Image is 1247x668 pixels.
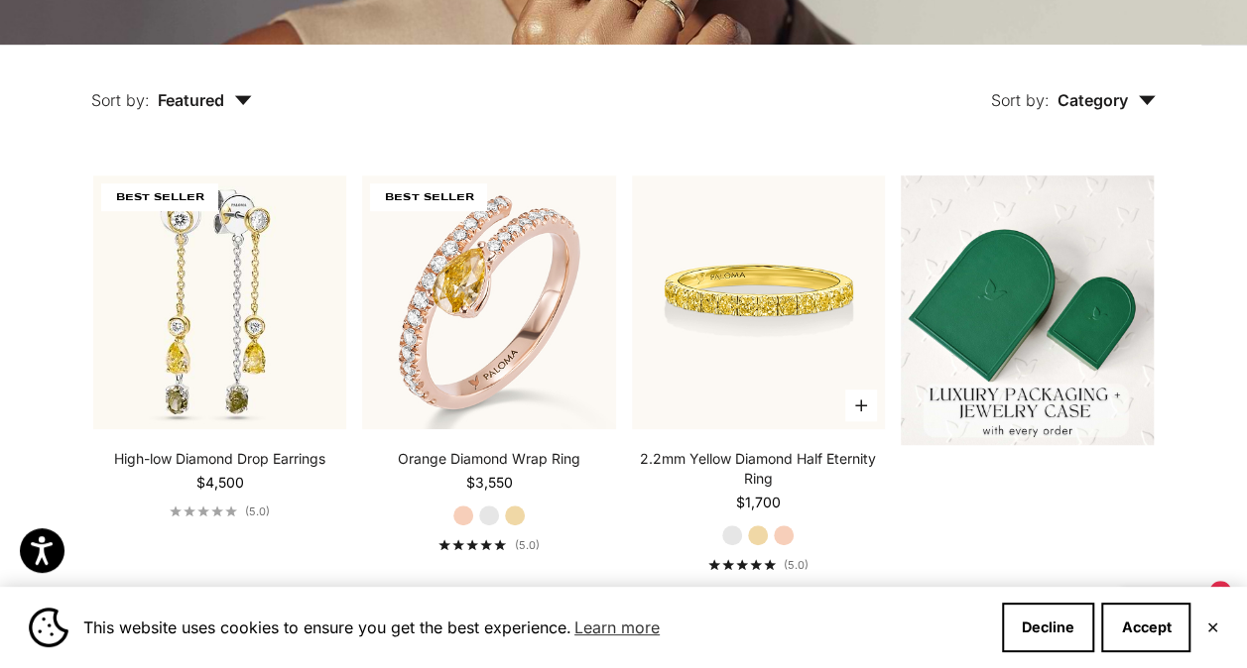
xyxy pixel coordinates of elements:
a: High-low Diamond Drop Earrings [114,449,325,469]
span: This website uses cookies to ensure you get the best experience. [83,612,986,642]
sale-price: $1,700 [736,493,781,512]
span: Featured [158,90,252,110]
button: Sort by: Featured [46,45,298,128]
a: 5.0 out of 5.0 stars(5.0) [708,558,809,572]
span: Sort by: [91,90,150,110]
button: Sort by: Category [945,45,1201,128]
span: BEST SELLER [101,183,218,211]
button: Accept [1101,603,1190,652]
a: Learn more [571,612,663,642]
a: 2.2mm Yellow Diamond Half Eternity Ring [632,449,885,489]
img: Cookie banner [29,608,68,647]
button: Close [1205,621,1218,633]
a: 5.0 out of 5.0 stars(5.0) [170,504,270,518]
span: Category [1058,90,1156,110]
span: BEST SELLER [370,183,487,211]
span: (5.0) [245,504,270,518]
span: (5.0) [784,558,809,572]
div: 5.0 out of 5.0 stars [708,559,776,570]
a: Orange Diamond Wrap Ring [398,449,580,469]
span: Sort by: [991,90,1050,110]
div: 5.0 out of 5.0 stars [438,539,506,550]
a: 5.0 out of 5.0 stars(5.0) [438,538,539,552]
sale-price: $4,500 [196,473,244,493]
img: #YellowGold [632,175,885,428]
img: #RoseGold [362,175,615,428]
span: (5.0) [514,538,539,552]
img: High-low Diamond Drop Earrings [93,175,346,428]
button: Decline [1002,603,1094,652]
sale-price: $3,550 [465,473,512,493]
div: 5.0 out of 5.0 stars [170,505,237,516]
